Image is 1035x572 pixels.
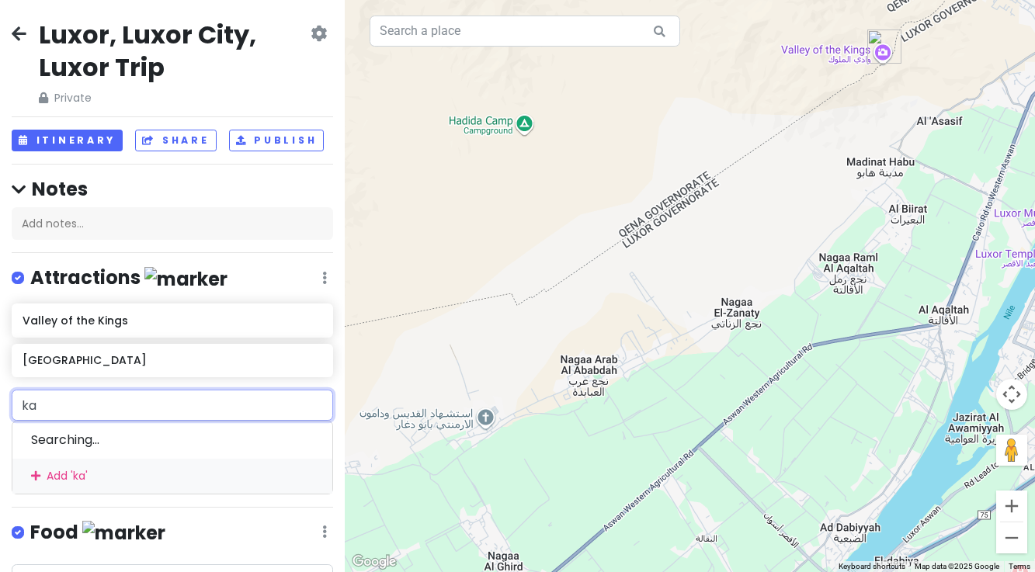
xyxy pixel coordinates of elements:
[996,435,1027,466] button: Drag Pegman onto the map to open Street View
[30,265,227,291] h4: Attractions
[349,552,400,572] img: Google
[867,29,901,64] div: Valley of the Kings
[839,561,905,572] button: Keyboard shortcuts
[23,353,322,367] h6: [GEOGRAPHIC_DATA]
[996,379,1027,410] button: Map camera controls
[23,314,322,328] h6: Valley of the Kings
[12,177,333,201] h4: Notes
[12,421,332,459] div: Searching...
[370,16,680,47] input: Search a place
[39,19,307,83] h2: Luxor, Luxor City, Luxor Trip
[12,207,333,240] div: Add notes...
[39,89,307,106] span: Private
[135,130,216,152] button: Share
[996,491,1027,522] button: Zoom in
[30,520,165,546] h4: Food
[12,459,332,494] div: Add ' ka '
[1009,562,1030,570] a: Terms (opens in new tab)
[915,562,999,570] span: Map data ©2025 Google
[12,390,333,421] input: + Add place or address
[996,522,1027,553] button: Zoom out
[144,267,227,291] img: marker
[349,552,400,572] a: Open this area in Google Maps (opens a new window)
[12,130,123,152] button: Itinerary
[82,521,165,545] img: marker
[229,130,325,152] button: Publish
